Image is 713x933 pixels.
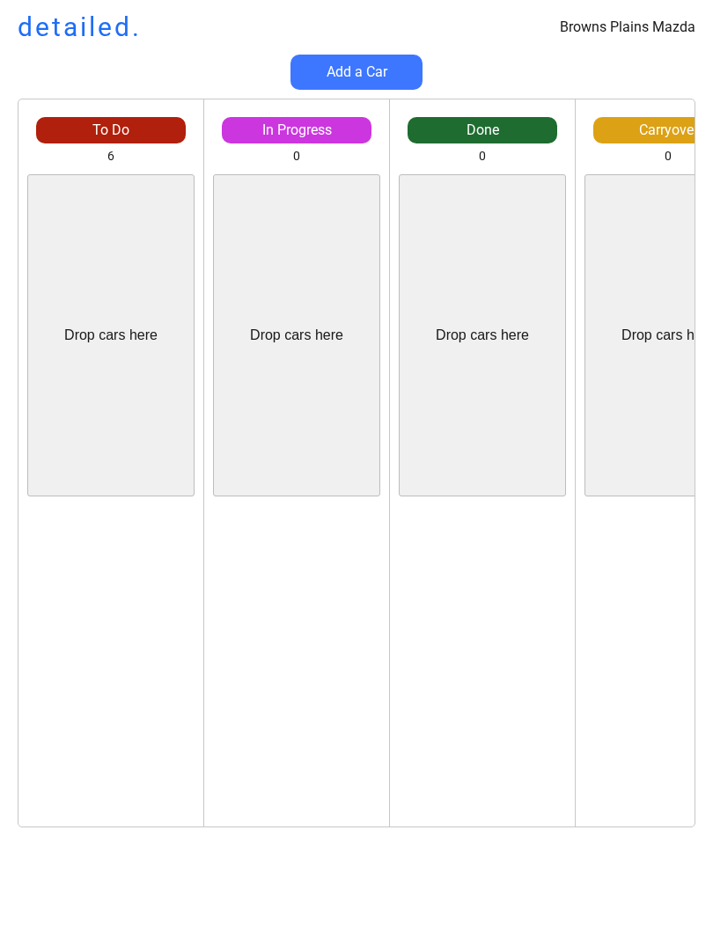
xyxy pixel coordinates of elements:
h1: detailed. [18,9,142,46]
div: 6 [107,148,114,165]
div: 0 [293,148,300,165]
div: In Progress [222,121,371,140]
div: Drop cars here [250,326,343,345]
div: 0 [479,148,486,165]
div: Browns Plains Mazda [560,18,695,37]
div: 0 [665,148,672,165]
button: Add a Car [290,55,423,90]
div: Drop cars here [436,326,529,345]
div: Drop cars here [64,326,158,345]
div: To Do [36,121,186,140]
div: Done [408,121,557,140]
